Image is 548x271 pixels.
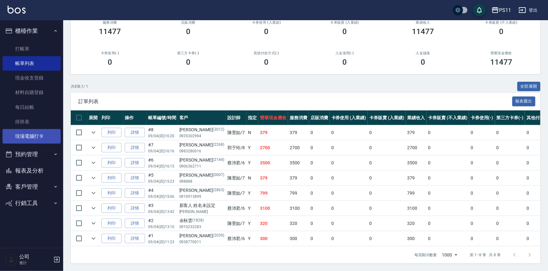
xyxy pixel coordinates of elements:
button: 列印 [101,173,122,183]
p: 0910913899 [179,194,224,199]
td: 0 [309,125,330,140]
h2: 其他付款方式(-) [235,51,298,55]
a: 每日結帳 [3,100,61,115]
button: expand row [89,219,98,228]
td: 379 [258,171,288,186]
td: 2700 [288,140,309,155]
td: #5 [147,171,178,186]
p: 0910232283 [179,224,224,230]
img: Person [5,253,18,266]
td: 0 [368,140,406,155]
td: 3100 [288,201,309,216]
h2: 卡券使用(-) [78,51,142,55]
p: 09/04 (四) 15:23 [148,179,176,184]
a: 帳單列表 [3,56,61,71]
td: 379 [406,125,427,140]
p: (3012) [213,127,224,133]
p: 09/04 (四) 16:15 [148,163,176,169]
td: 0 [368,125,406,140]
p: 第 1–8 筆 共 8 筆 [470,252,501,258]
p: 09/04 (四) 16:16 [148,148,176,154]
td: Y [247,156,259,170]
p: 0983280016 [179,148,224,154]
h3: 11477 [99,27,121,36]
td: 0 [427,186,469,201]
td: Y [247,231,259,246]
a: 詳情 [125,128,145,138]
th: 設計師 [226,110,247,125]
td: 0 [469,171,495,186]
td: 320 [288,216,309,231]
td: 0 [330,171,368,186]
a: 報表匯出 [512,98,536,104]
td: 300 [258,231,288,246]
td: 0 [330,156,368,170]
td: 0 [309,216,330,231]
p: 共 8 筆, 1 / 1 [71,84,88,89]
th: 第三方卡券(-) [495,110,525,125]
button: 列印 [101,158,122,168]
p: 09/04 (四) 13:42 [148,209,176,215]
td: 0 [495,216,525,231]
td: 0 [469,125,495,140]
td: 0 [330,186,368,201]
p: 0906362711 [179,163,224,169]
td: N [247,171,259,186]
h3: 0 [264,27,269,36]
td: 0 [309,171,330,186]
td: 0 [427,216,469,231]
div: 余秋雲 [179,217,224,224]
a: 現金收支登錄 [3,71,61,85]
td: 0 [427,201,469,216]
td: 320 [258,216,288,231]
th: 服務消費 [288,110,309,125]
h3: 11477 [412,27,434,36]
td: 379 [406,171,427,186]
a: 材料自購登錄 [3,85,61,100]
p: 會計 [19,260,51,266]
td: #4 [147,186,178,201]
h2: 入金使用(-) [313,51,376,55]
th: 卡券販賣 (入業績) [368,110,406,125]
td: 3500 [288,156,309,170]
h3: 0 [342,27,347,36]
button: expand row [89,203,98,213]
td: 0 [427,125,469,140]
td: 0 [309,231,330,246]
td: 379 [258,125,288,140]
a: 詳情 [125,219,145,228]
td: 0 [495,140,525,155]
td: 0 [495,125,525,140]
td: 蔡沛君 /6 [226,231,247,246]
td: #1 [147,231,178,246]
h2: 店販消費 [157,21,220,25]
td: 0 [469,140,495,155]
th: 卡券販賣 (不入業績) [427,110,469,125]
td: N [247,125,259,140]
td: 0 [469,201,495,216]
td: 379 [288,171,309,186]
h3: 服務消費 [78,21,142,25]
td: 2700 [258,140,288,155]
th: 卡券使用 (入業績) [330,110,368,125]
td: 2700 [406,140,427,155]
button: 列印 [101,203,122,213]
h2: 第三方卡券(-) [157,51,220,55]
div: PS11 [499,6,511,14]
button: expand row [89,173,98,183]
td: 3500 [406,156,427,170]
td: 799 [406,186,427,201]
h2: 卡券販賣 (入業績) [313,21,376,25]
p: 09/04 (四) 13:10 [148,224,176,230]
p: 0938770011 [179,239,224,245]
h2: 營業現金應收 [470,51,533,55]
td: 陳昱如 /7 [226,216,247,231]
td: 0 [469,156,495,170]
td: 300 [406,231,427,246]
button: 列印 [101,188,122,198]
p: 09/04 (四) 11:23 [148,239,176,245]
td: 0 [309,201,330,216]
td: #3 [147,201,178,216]
button: expand row [89,158,98,168]
p: 每頁顯示數量 [414,252,437,258]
